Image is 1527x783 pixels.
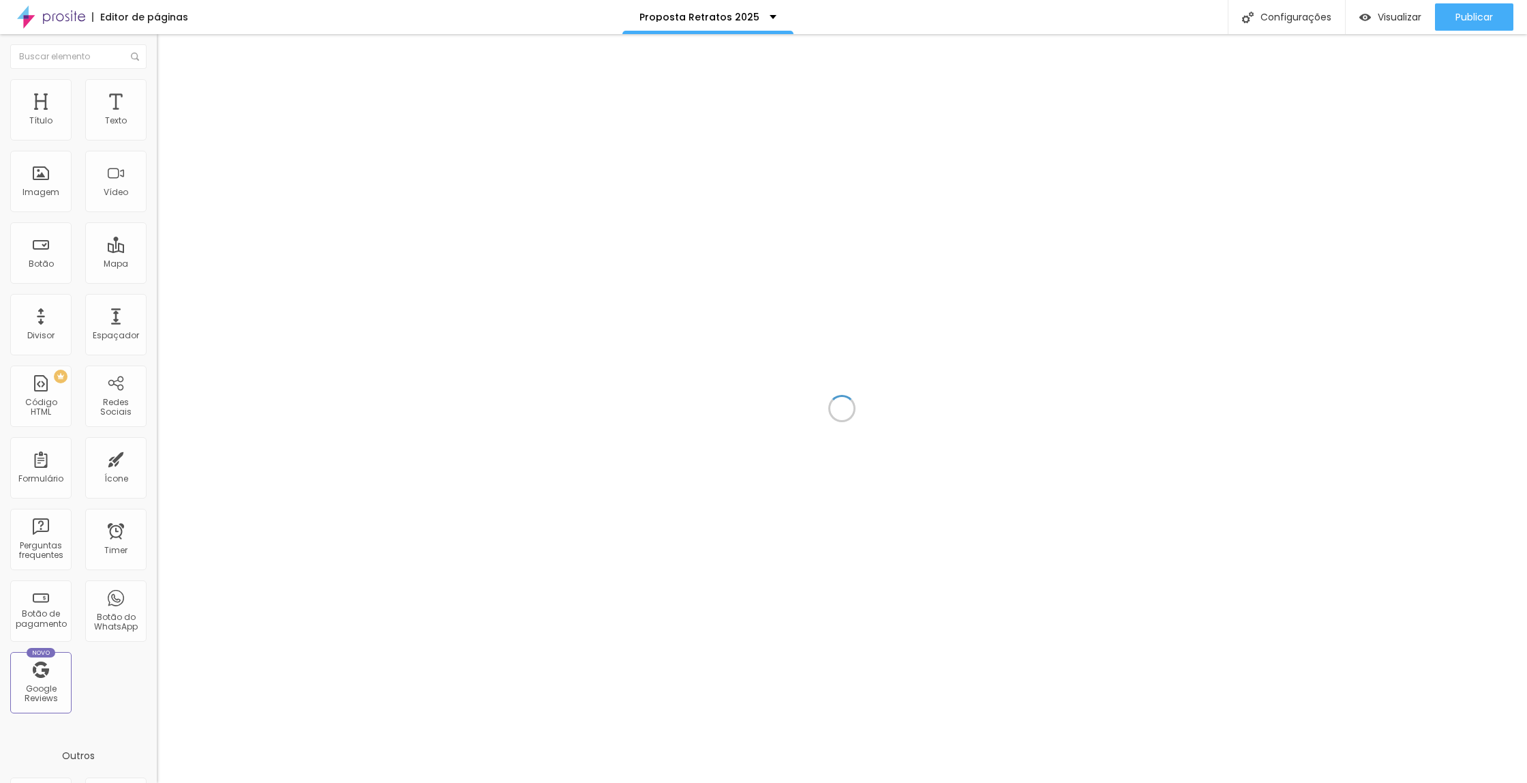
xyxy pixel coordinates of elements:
div: Ícone [104,474,128,484]
span: Visualizar [1378,12,1421,23]
div: Formulário [18,474,63,484]
div: Novo [27,648,56,658]
p: Proposta Retratos 2025 [639,12,759,22]
div: Título [29,116,52,125]
img: Icone [131,53,139,61]
div: Botão [29,259,54,269]
div: Divisor [27,331,55,340]
div: Editor de páginas [92,12,188,22]
img: Icone [1242,12,1254,23]
div: Botão do WhatsApp [89,612,142,632]
div: Espaçador [93,331,139,340]
button: Publicar [1435,3,1513,31]
img: view-1.svg [1359,12,1371,23]
div: Vídeo [104,188,128,197]
div: Mapa [104,259,128,269]
div: Google Reviews [14,684,67,704]
div: Timer [104,546,127,555]
div: Código HTML [14,398,67,417]
input: Buscar elemento [10,44,147,69]
span: Publicar [1455,12,1493,23]
div: Imagem [22,188,59,197]
div: Texto [105,116,127,125]
button: Visualizar [1346,3,1435,31]
div: Botão de pagamento [14,609,67,629]
div: Perguntas frequentes [14,541,67,561]
div: Redes Sociais [89,398,142,417]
